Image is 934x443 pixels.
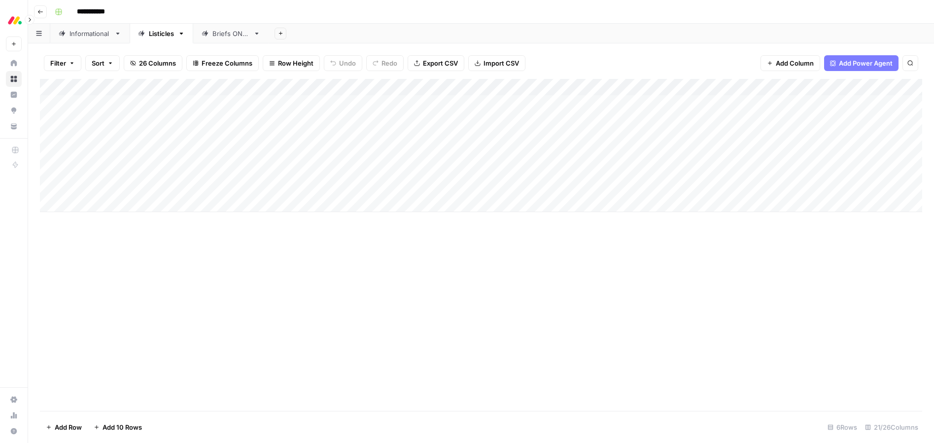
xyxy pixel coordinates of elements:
span: Import CSV [484,58,519,68]
a: Opportunities [6,103,22,118]
div: Informational [69,29,110,38]
button: Row Height [263,55,320,71]
div: 21/26 Columns [861,419,922,435]
span: Freeze Columns [202,58,252,68]
div: Briefs ONLY [212,29,249,38]
button: Redo [366,55,404,71]
div: Listicles [149,29,174,38]
button: Freeze Columns [186,55,259,71]
img: Monday.com Logo [6,11,24,29]
span: Add Power Agent [839,58,893,68]
button: Import CSV [468,55,525,71]
span: Row Height [278,58,313,68]
a: Listicles [130,24,193,43]
span: Redo [381,58,397,68]
a: Usage [6,407,22,423]
button: Workspace: Monday.com [6,8,22,33]
button: Sort [85,55,120,71]
a: Briefs ONLY [193,24,269,43]
button: Export CSV [408,55,464,71]
button: 26 Columns [124,55,182,71]
a: Settings [6,392,22,407]
a: Your Data [6,118,22,134]
a: Home [6,55,22,71]
button: Filter [44,55,81,71]
span: Filter [50,58,66,68]
span: Add Row [55,422,82,432]
span: Add 10 Rows [103,422,142,432]
span: Add Column [776,58,814,68]
a: Insights [6,87,22,103]
span: Sort [92,58,104,68]
div: 6 Rows [824,419,861,435]
button: Add Row [40,419,88,435]
button: Add Power Agent [824,55,899,71]
button: Add 10 Rows [88,419,148,435]
button: Add Column [761,55,820,71]
button: Undo [324,55,362,71]
span: 26 Columns [139,58,176,68]
span: Undo [339,58,356,68]
a: Browse [6,71,22,87]
span: Export CSV [423,58,458,68]
a: Informational [50,24,130,43]
button: Help + Support [6,423,22,439]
